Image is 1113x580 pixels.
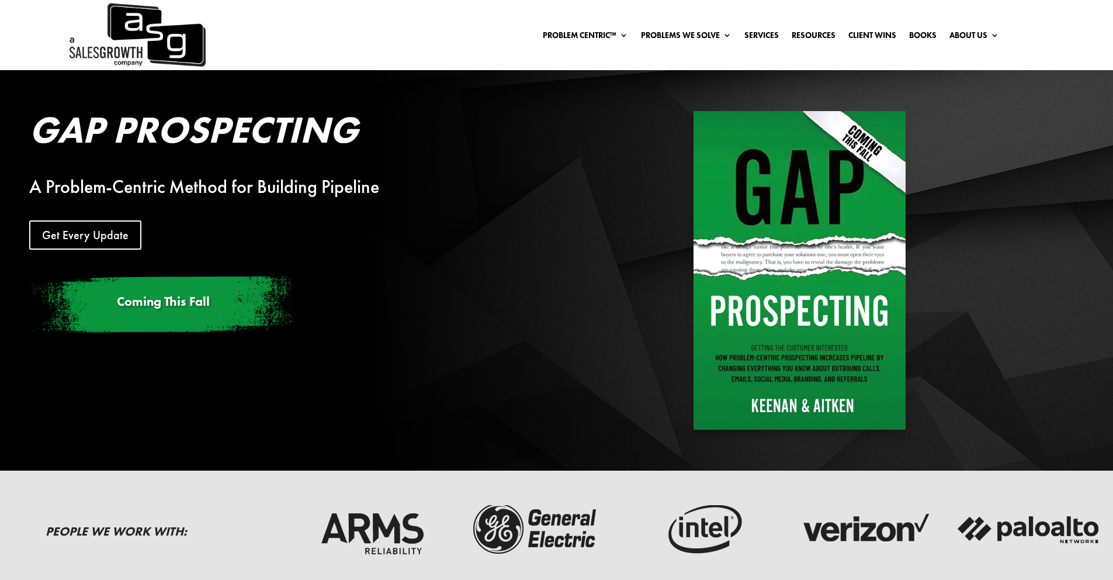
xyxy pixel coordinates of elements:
[543,31,628,44] a: Problem Centric™
[848,31,896,44] a: Client Wins
[694,111,906,430] img: Gap Prospecting - Coming This Fall
[792,31,835,44] a: Resources
[463,500,609,558] img: ge-logo-dark
[627,500,774,558] img: intel-logo-dark
[909,31,937,44] a: Books
[956,500,1102,558] img: palato-networks-logo-dark
[299,500,445,558] img: arms-reliability-logo-dark
[117,293,210,310] span: Coming This Fall
[29,220,141,250] a: Get Every Update
[641,31,731,44] a: Problems We Solve
[29,111,575,154] h2: Gap Prospecting
[29,180,575,194] div: A Problem-Centric Method for Building Pipeline
[744,31,779,44] a: Services
[949,31,999,44] a: About Us
[792,500,938,558] img: verizon-logo-dark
